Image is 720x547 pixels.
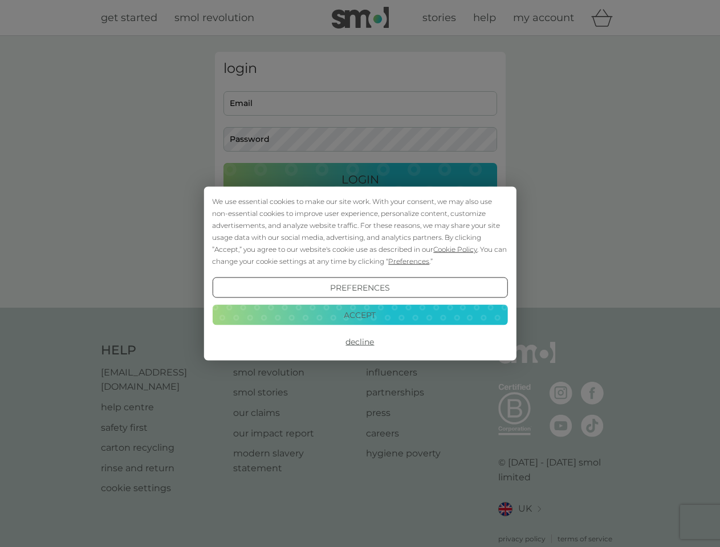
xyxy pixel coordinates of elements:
[212,277,507,298] button: Preferences
[433,245,477,254] span: Cookie Policy
[388,257,429,266] span: Preferences
[212,304,507,325] button: Accept
[212,332,507,352] button: Decline
[212,195,507,267] div: We use essential cookies to make our site work. With your consent, we may also use non-essential ...
[204,187,516,361] div: Cookie Consent Prompt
